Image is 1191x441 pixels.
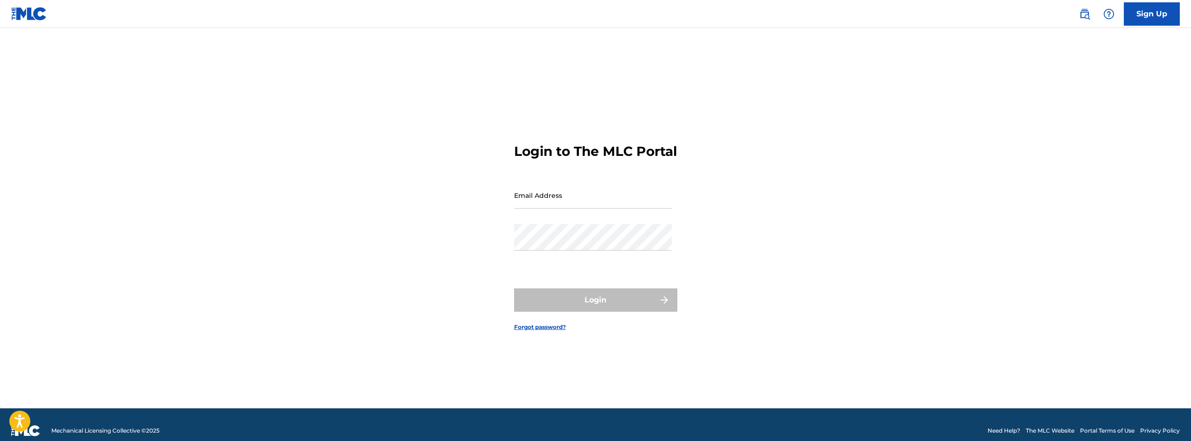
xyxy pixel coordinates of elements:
a: Public Search [1075,5,1094,23]
div: Help [1100,5,1118,23]
span: Mechanical Licensing Collective © 2025 [51,427,160,435]
a: Forgot password? [514,323,566,331]
a: Portal Terms of Use [1080,427,1135,435]
iframe: Chat Widget [1144,396,1191,441]
img: help [1103,8,1114,20]
h3: Login to The MLC Portal [514,143,677,160]
img: logo [11,425,40,436]
a: Sign Up [1124,2,1180,26]
img: MLC Logo [11,7,47,21]
a: Need Help? [988,427,1020,435]
img: search [1079,8,1090,20]
a: The MLC Website [1026,427,1074,435]
a: Privacy Policy [1140,427,1180,435]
